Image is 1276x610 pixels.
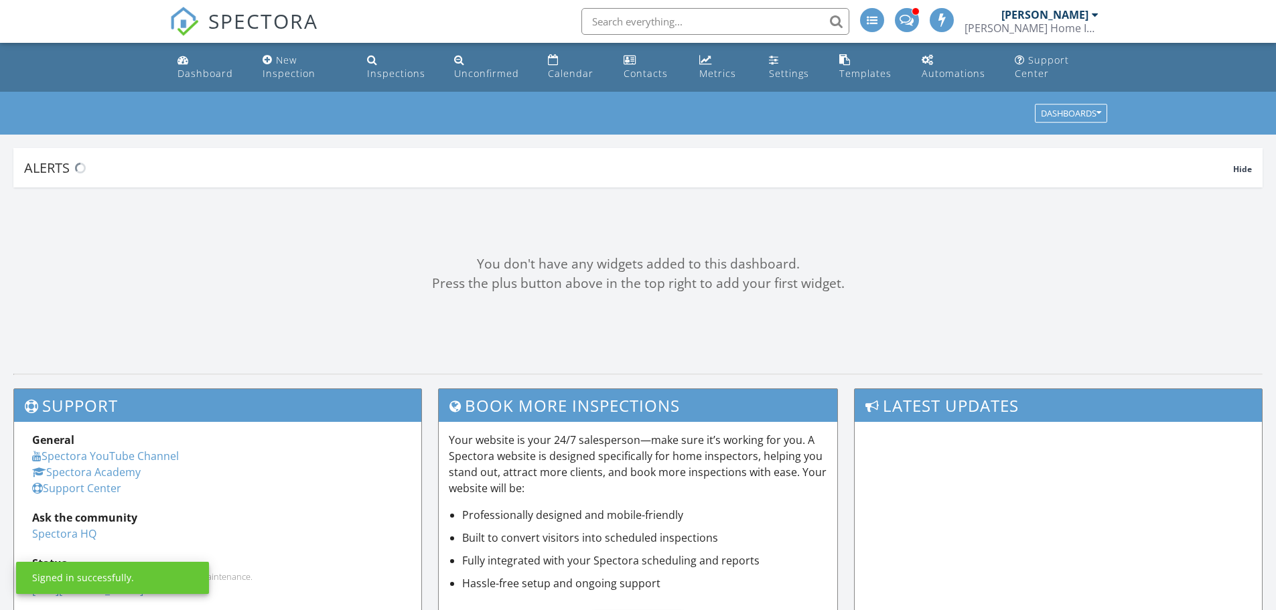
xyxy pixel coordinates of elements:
[367,67,425,80] div: Inspections
[581,8,849,35] input: Search everything...
[462,507,828,523] li: Professionally designed and mobile-friendly
[1233,163,1252,175] span: Hide
[32,465,141,479] a: Spectora Academy
[462,552,828,568] li: Fully integrated with your Spectora scheduling and reports
[1001,8,1088,21] div: [PERSON_NAME]
[699,67,736,80] div: Metrics
[839,67,892,80] div: Templates
[263,54,315,80] div: New Inspection
[543,48,608,86] a: Calendar
[965,21,1098,35] div: Fletcher's Home Inspections, LLC
[916,48,999,86] a: Automations (Advanced)
[32,449,179,463] a: Spectora YouTube Channel
[169,7,199,36] img: The Best Home Inspection Software - Spectora
[834,48,906,86] a: Templates
[32,526,96,541] a: Spectora HQ
[855,389,1262,422] h3: Latest Updates
[32,510,403,526] div: Ask the community
[548,67,593,80] div: Calendar
[32,571,134,585] div: Signed in successfully.
[449,432,828,496] p: Your website is your 24/7 salesperson—make sure it’s working for you. A Spectora website is desig...
[1035,104,1107,123] button: Dashboards
[1041,109,1101,119] div: Dashboards
[439,389,838,422] h3: Book More Inspections
[24,159,1233,177] div: Alerts
[624,67,668,80] div: Contacts
[694,48,753,86] a: Metrics
[32,433,74,447] strong: General
[449,48,532,86] a: Unconfirmed
[454,67,519,80] div: Unconfirmed
[764,48,823,86] a: Settings
[14,389,421,422] h3: Support
[462,530,828,546] li: Built to convert visitors into scheduled inspections
[769,67,809,80] div: Settings
[32,571,403,582] div: Check system performance and scheduled maintenance.
[257,48,350,86] a: New Inspection
[922,67,985,80] div: Automations
[178,67,233,80] div: Dashboard
[172,48,247,86] a: Dashboard
[13,254,1263,274] div: You don't have any widgets added to this dashboard.
[208,7,318,35] span: SPECTORA
[32,555,403,571] div: Status
[462,575,828,591] li: Hassle-free setup and ongoing support
[618,48,684,86] a: Contacts
[362,48,438,86] a: Inspections
[1015,54,1069,80] div: Support Center
[13,274,1263,293] div: Press the plus button above in the top right to add your first widget.
[32,481,121,495] a: Support Center
[169,18,318,46] a: SPECTORA
[1009,48,1104,86] a: Support Center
